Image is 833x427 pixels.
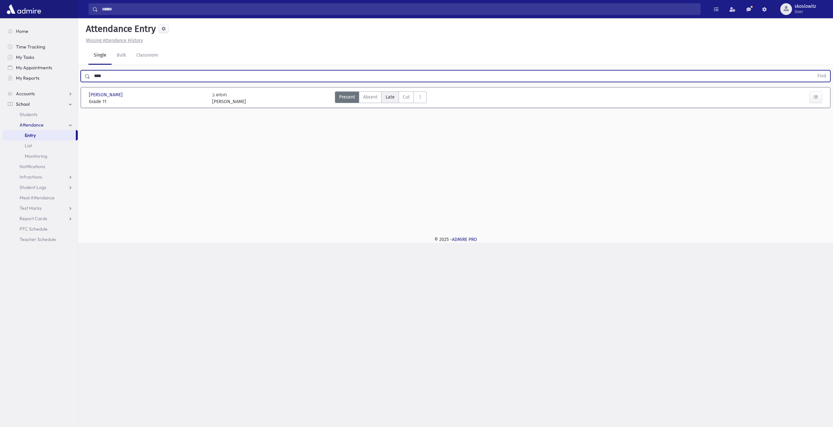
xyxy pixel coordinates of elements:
[25,143,32,149] span: List
[3,213,78,224] a: Report Cards
[83,23,156,34] h5: Attendance Entry
[3,172,78,182] a: Infractions
[25,132,36,138] span: Entry
[25,153,47,159] span: Monitoring
[89,98,206,105] span: Grade 11
[3,234,78,245] a: Teacher Schedule
[16,44,45,50] span: Time Tracking
[20,112,37,117] span: Students
[20,216,47,221] span: Report Cards
[16,101,30,107] span: School
[3,140,78,151] a: List
[20,226,48,232] span: PTC Schedule
[83,38,143,43] a: Missing Attendance History
[3,73,78,83] a: My Reports
[212,91,246,105] div: חומש ב [PERSON_NAME]
[89,236,823,243] div: © 2025 -
[335,91,427,105] div: AttTypes
[795,4,816,9] span: skoslowitz
[3,182,78,193] a: Student Logs
[112,47,131,65] a: Bulk
[452,237,477,242] a: ADMIRE PRO
[131,47,163,65] a: Classroom
[3,203,78,213] a: Test Marks
[386,94,395,100] span: Late
[403,94,410,100] span: Cut
[98,3,700,15] input: Search
[3,151,78,161] a: Monitoring
[16,65,52,71] span: My Appointments
[16,91,35,97] span: Accounts
[20,122,44,128] span: Attendance
[89,91,124,98] span: [PERSON_NAME]
[20,236,56,242] span: Teacher Schedule
[20,184,46,190] span: Student Logs
[20,164,45,169] span: Notifications
[3,99,78,109] a: School
[3,161,78,172] a: Notifications
[3,42,78,52] a: Time Tracking
[3,224,78,234] a: PTC Schedule
[3,120,78,130] a: Attendance
[363,94,377,100] span: Absent
[5,3,43,16] img: AdmirePro
[3,52,78,62] a: My Tasks
[20,174,42,180] span: Infractions
[89,47,112,65] a: Single
[339,94,355,100] span: Present
[16,28,28,34] span: Home
[3,193,78,203] a: Meal Attendance
[16,75,39,81] span: My Reports
[3,130,76,140] a: Entry
[3,88,78,99] a: Accounts
[86,38,143,43] u: Missing Attendance History
[795,9,816,14] span: User
[813,71,830,82] button: Find
[3,109,78,120] a: Students
[3,62,78,73] a: My Appointments
[3,26,78,36] a: Home
[20,195,55,201] span: Meal Attendance
[16,54,34,60] span: My Tasks
[20,205,42,211] span: Test Marks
